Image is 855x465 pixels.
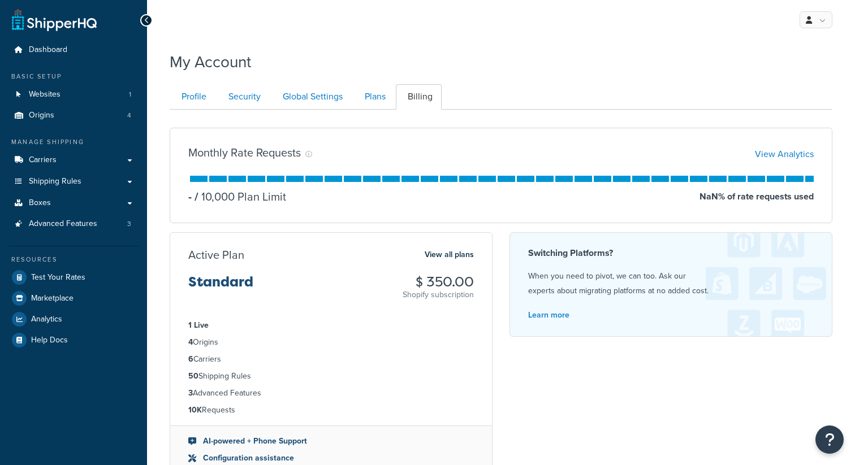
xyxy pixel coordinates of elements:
h3: $ 350.00 [403,275,474,289]
span: Boxes [29,198,51,208]
p: Shopify subscription [403,289,474,301]
strong: 4 [188,336,193,348]
span: Test Your Rates [31,273,85,283]
a: Plans [353,84,395,110]
li: Carriers [188,353,474,366]
li: Origins [8,105,139,126]
li: Configuration assistance [188,452,474,464]
a: Analytics [8,309,139,329]
span: Advanced Features [29,219,97,229]
h4: Switching Platforms? [528,246,814,260]
button: Open Resource Center [815,425,844,454]
li: Shipping Rules [188,370,474,383]
a: View Analytics [755,147,814,160]
li: Websites [8,84,139,105]
a: Billing [396,84,442,110]
a: Boxes [8,193,139,214]
span: 3 [127,219,131,229]
li: Requests [188,404,474,416]
a: Shipping Rules [8,171,139,192]
h1: My Account [170,51,251,73]
li: Advanced Features [188,387,474,399]
a: Test Your Rates [8,267,139,288]
a: Help Docs [8,330,139,350]
span: Websites [29,90,61,99]
strong: 10K [188,404,202,416]
a: Global Settings [271,84,352,110]
a: Dashboard [8,40,139,60]
a: Security [217,84,270,110]
span: Origins [29,111,54,120]
p: 10,000 Plan Limit [192,189,286,205]
a: Learn more [528,309,569,321]
span: 4 [127,111,131,120]
li: AI-powered + Phone Support [188,435,474,447]
li: Origins [188,336,474,349]
div: Resources [8,255,139,264]
p: When you need to pivot, we can too. Ask our experts about migrating platforms at no added cost. [528,269,814,298]
li: Advanced Features [8,214,139,234]
span: 1 [129,90,131,99]
a: Advanced Features 3 [8,214,139,234]
a: Profile [170,84,215,110]
strong: 1 Live [188,319,209,331]
span: Carriers [29,155,57,165]
a: Carriers [8,150,139,171]
div: Basic Setup [8,72,139,81]
span: Analytics [31,315,62,324]
a: Marketplace [8,288,139,308]
h3: Monthly Rate Requests [188,146,301,159]
span: Dashboard [29,45,67,55]
p: NaN % of rate requests used [699,189,814,205]
a: View all plans [425,247,474,262]
h3: Active Plan [188,249,244,261]
span: Shipping Rules [29,177,81,186]
p: - [188,189,192,205]
span: / [195,188,198,205]
strong: 50 [188,370,198,382]
span: Marketplace [31,294,74,303]
strong: 3 [188,387,193,399]
span: Help Docs [31,336,68,345]
h3: Standard [188,275,253,298]
a: ShipperHQ Home [12,8,97,31]
a: Origins 4 [8,105,139,126]
a: Websites 1 [8,84,139,105]
div: Manage Shipping [8,137,139,147]
strong: 6 [188,353,193,365]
